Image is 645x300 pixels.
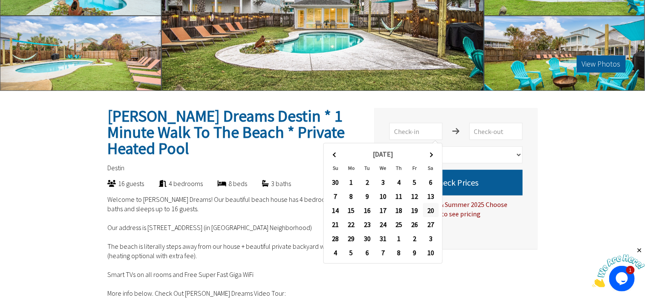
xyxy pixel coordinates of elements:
th: Sa [423,161,439,175]
iframe: chat widget [592,247,645,287]
td: 1 [343,175,359,189]
td: 4 [391,175,407,189]
td: 5 [407,175,423,189]
td: 9 [407,245,423,259]
td: 7 [328,189,343,203]
td: 1 [391,231,407,245]
td: 6 [423,175,439,189]
td: 12 [407,189,423,203]
td: 8 [391,245,407,259]
td: 30 [359,231,375,245]
td: 8 [343,189,359,203]
div: 4 bedrooms [144,179,203,188]
th: [DATE] [343,147,423,161]
td: 20 [423,203,439,217]
button: Check Prices [389,170,523,195]
td: 14 [328,203,343,217]
div: 3 baths [247,179,291,188]
div: 16 guests [92,179,144,188]
div: 8 beds [203,179,247,188]
td: 28 [328,231,343,245]
td: 30 [328,175,343,189]
td: 7 [375,245,391,259]
th: Su [328,161,343,175]
td: 10 [375,189,391,203]
h2: [PERSON_NAME] Dreams Destin * 1 Minute Walk To The Beach * Private Heated Pool [107,108,360,157]
td: 3 [375,175,391,189]
td: 3 [423,231,439,245]
td: 15 [343,203,359,217]
td: 9 [359,189,375,203]
td: 21 [328,217,343,231]
td: 24 [375,217,391,231]
td: 17 [375,203,391,217]
td: 18 [391,203,407,217]
td: 11 [391,189,407,203]
input: Check-in [389,123,443,140]
input: Check-out [469,123,523,140]
th: Fr [407,161,423,175]
th: Tu [359,161,375,175]
span: Destin [107,163,124,172]
td: 2 [359,175,375,189]
td: 19 [407,203,423,217]
div: For Spring Break & Summer 2025 Choose [DATE] to [DATE] to see pricing [389,195,523,218]
td: 13 [423,189,439,203]
td: 6 [359,245,375,259]
td: 27 [423,217,439,231]
td: 22 [343,217,359,231]
td: 4 [328,245,343,259]
td: 29 [343,231,359,245]
th: Th [391,161,407,175]
td: 10 [423,245,439,259]
td: 2 [407,231,423,245]
td: 26 [407,217,423,231]
td: 23 [359,217,375,231]
th: Mo [343,161,359,175]
button: View Photos [577,55,626,73]
th: We [375,161,391,175]
td: 31 [375,231,391,245]
td: 25 [391,217,407,231]
td: 16 [359,203,375,217]
td: 5 [343,245,359,259]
